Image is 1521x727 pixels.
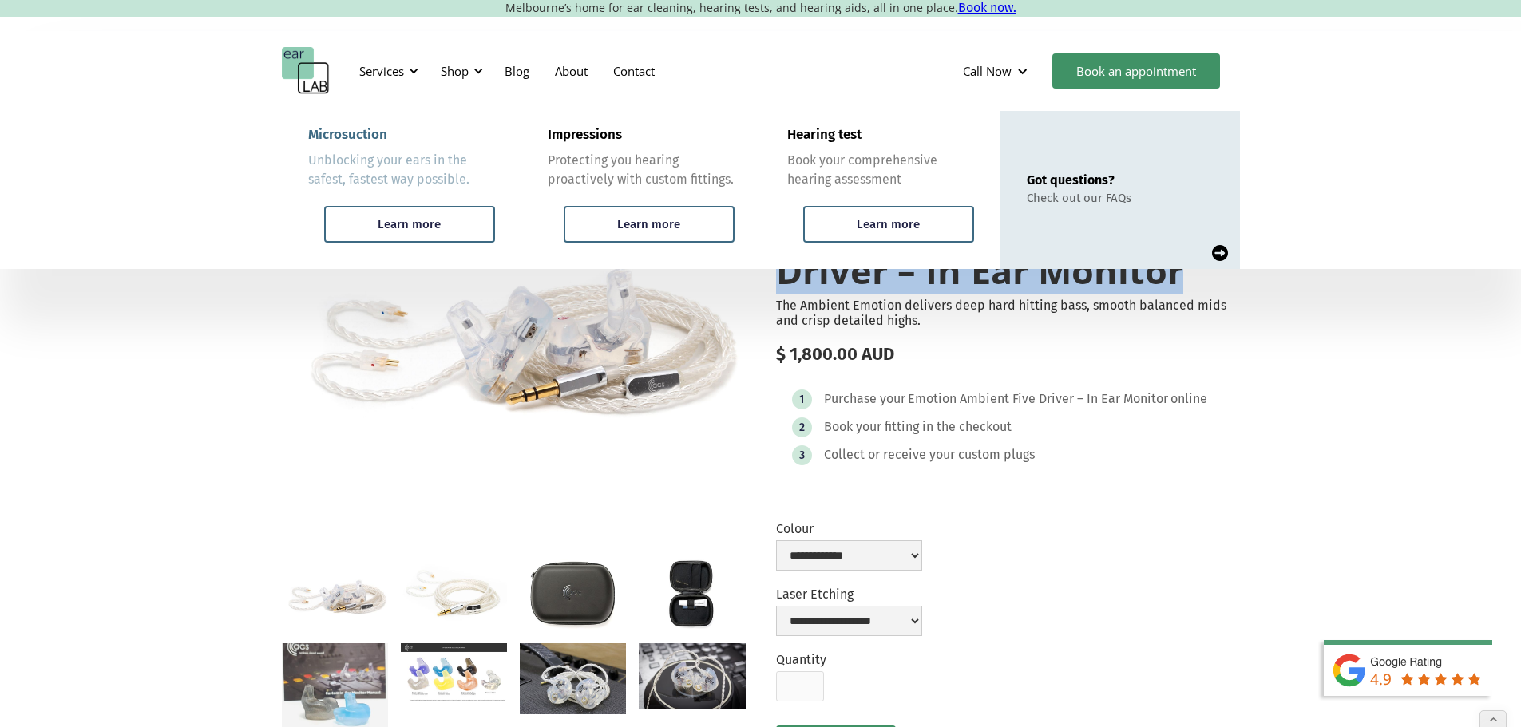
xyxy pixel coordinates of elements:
a: open lightbox [639,559,745,630]
div: Shop [441,63,469,79]
div: Impressions [548,127,622,143]
img: Emotion Ambient Five Driver – In Ear Monitor [282,179,746,488]
label: Laser Etching [776,587,922,602]
label: Quantity [776,652,826,667]
a: open lightbox [520,559,626,630]
a: Got questions?Check out our FAQs [1000,111,1240,269]
div: $ 1,800.00 AUD [776,344,1240,365]
h1: Emotion Ambient Five Driver – In Ear Monitor [776,211,1240,290]
div: Protecting you hearing proactively with custom fittings. [548,151,735,189]
a: home [282,47,330,95]
a: open lightbox [401,643,507,702]
div: Got questions? [1027,172,1131,188]
a: open lightbox [639,643,745,709]
div: Call Now [950,47,1044,95]
a: Book an appointment [1052,53,1220,89]
div: Services [350,47,423,95]
a: Blog [492,48,542,94]
div: online [1170,391,1207,407]
div: Book your fitting in the checkout [824,419,1012,435]
a: About [542,48,600,94]
div: Purchase your [824,391,905,407]
a: open lightbox [282,559,388,630]
div: Learn more [857,217,920,231]
a: open lightbox [282,179,746,488]
p: The Ambient Emotion delivers deep hard hitting bass, smooth balanced mids and crisp detailed highs. [776,298,1240,328]
div: Services [359,63,404,79]
div: Microsuction [308,127,387,143]
div: Check out our FAQs [1027,191,1131,205]
div: Book your comprehensive hearing assessment [787,151,974,189]
div: Shop [431,47,488,95]
div: Collect or receive your custom plugs [824,447,1035,463]
a: Contact [600,48,667,94]
div: 3 [799,449,805,461]
label: Colour [776,521,922,536]
div: Learn more [617,217,680,231]
div: Learn more [378,217,441,231]
a: open lightbox [401,559,507,626]
a: Hearing testBook your comprehensive hearing assessmentLearn more [761,111,1000,269]
a: open lightbox [520,643,626,714]
div: 1 [799,393,804,405]
a: MicrosuctionUnblocking your ears in the safest, fastest way possible.Learn more [282,111,521,269]
div: Hearing test [787,127,862,143]
a: ImpressionsProtecting you hearing proactively with custom fittings.Learn more [521,111,761,269]
div: Unblocking your ears in the safest, fastest way possible. [308,151,495,189]
div: Call Now [963,63,1012,79]
div: 2 [799,421,805,433]
div: Emotion Ambient Five Driver – In Ear Monitor [908,391,1168,407]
